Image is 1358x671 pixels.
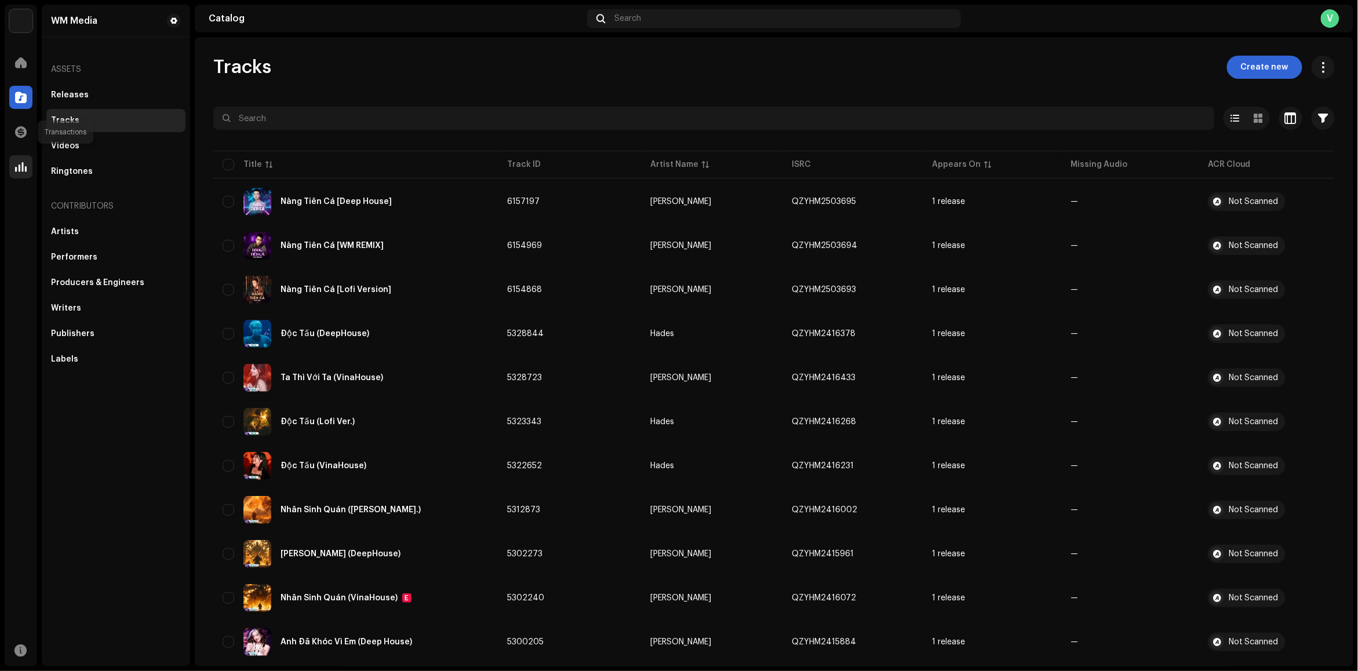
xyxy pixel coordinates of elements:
[1071,462,1189,470] re-a-table-badge: —
[792,462,854,470] div: QZYHM2416231
[9,9,32,32] img: de0d2825-999c-4937-b35a-9adca56ee094
[243,496,271,524] img: b5174944-c4f5-4fef-9307-ca344169f10e
[650,159,698,170] div: Artist Name
[932,638,1052,646] span: 1 release
[213,56,271,79] span: Tracks
[281,594,398,602] div: Nhân Sinh Quán (VinaHouse)
[650,330,773,338] span: Hades
[243,408,271,436] img: e11e9cc1-c1c4-4e68-aff3-f7ff0d0e5868
[281,638,412,646] div: Anh Đã Khóc Vì Em (Deep House)
[650,550,711,558] div: [PERSON_NAME]
[932,242,1052,250] span: 1 release
[507,242,542,250] span: 6154969
[1229,462,1279,470] div: Not Scanned
[792,506,858,514] div: QZYHM2416002
[1229,594,1279,602] div: Not Scanned
[507,330,544,338] span: 5328844
[46,56,185,83] re-a-nav-header: Assets
[281,286,391,294] div: Nàng Tiên Cá [Lofi Version]
[51,167,93,176] div: Ringtones
[792,550,854,558] div: QZYHM2415961
[46,297,185,320] re-m-nav-item: Writers
[650,198,711,206] div: [PERSON_NAME]
[932,374,1052,382] span: 1 release
[650,638,773,646] span: Đinh Tùng Huy
[243,540,271,568] img: 45d6afa3-85a8-495a-bfcf-33c36945ede4
[46,160,185,183] re-m-nav-item: Ringtones
[650,506,773,514] span: Jin Tuấn Nam
[932,638,965,646] div: 1 release
[792,418,857,426] div: QZYHM2416268
[932,242,965,250] div: 1 release
[932,286,1052,294] span: 1 release
[402,593,412,603] div: E
[650,506,711,514] div: [PERSON_NAME]
[1229,330,1279,338] div: Not Scanned
[46,348,185,371] re-m-nav-item: Labels
[1071,506,1189,514] re-a-table-badge: —
[650,242,711,250] div: [PERSON_NAME]
[932,550,1052,558] span: 1 release
[650,638,711,646] div: [PERSON_NAME]
[243,452,271,480] img: 65306e45-759c-4ff8-a21a-efc3f74c74cd
[46,109,185,132] re-m-nav-item: Tracks
[792,242,858,250] div: QZYHM2503694
[650,418,773,426] span: Hades
[209,14,582,23] div: Catalog
[507,286,542,294] span: 6154868
[281,330,369,338] div: Độc Tấu (DeepHouse)
[650,462,674,470] div: Hades
[1229,506,1279,514] div: Not Scanned
[932,506,1052,514] span: 1 release
[243,232,271,260] img: a2814127-60da-4a06-b14a-c068bd307de5
[1229,198,1279,206] div: Not Scanned
[46,220,185,243] re-m-nav-item: Artists
[1071,374,1189,382] re-a-table-badge: —
[650,330,674,338] div: Hades
[792,594,857,602] div: QZYHM2416072
[1321,9,1339,28] div: V
[792,374,856,382] div: QZYHM2416433
[507,462,542,470] span: 5322652
[281,506,421,514] div: Nhân Sinh Quán (Lofi Ver.)
[1071,242,1189,250] re-a-table-badge: —
[507,506,540,514] span: 5312873
[51,304,81,313] div: Writers
[932,550,965,558] div: 1 release
[281,198,392,206] div: Nàng Tiên Cá [Deep House]
[281,242,384,250] div: Nàng Tiên Cá [WM REMIX]
[932,198,965,206] div: 1 release
[243,159,262,170] div: Title
[650,462,773,470] span: Hades
[46,83,185,107] re-m-nav-item: Releases
[46,322,185,345] re-m-nav-item: Publishers
[51,329,94,338] div: Publishers
[1071,330,1189,338] re-a-table-badge: —
[1229,374,1279,382] div: Not Scanned
[650,418,674,426] div: Hades
[243,320,271,348] img: 4ace19a4-a4b6-4922-baa3-fda1bae47dac
[51,141,79,151] div: Videos
[1071,550,1189,558] re-a-table-badge: —
[1227,56,1302,79] button: Create new
[650,374,773,382] span: Đình Dũng
[243,364,271,392] img: 45bc9f6c-673f-49eb-9c63-6d5b2513802f
[507,198,540,206] span: 6157197
[281,418,355,426] div: Độc Tấu (Lofi Ver.)
[1071,198,1189,206] re-a-table-badge: —
[51,278,144,287] div: Producers & Engineers
[507,638,544,646] span: 5300205
[46,192,185,220] re-a-nav-header: Contributors
[243,276,271,304] img: 646eeb61-554c-4d2e-9bf5-c547bc17780f
[51,116,79,125] div: Tracks
[507,594,544,602] span: 5302240
[46,271,185,294] re-m-nav-item: Producers & Engineers
[932,198,1052,206] span: 1 release
[932,462,965,470] div: 1 release
[650,198,773,206] span: Đình Dũng
[243,628,271,656] img: 7c736f38-c2fa-4a58-af23-e7a8d22075e0
[51,16,97,25] div: WM Media
[243,584,271,612] img: 318ede72-cecb-413e-84e6-019044335cf8
[1229,638,1279,646] div: Not Scanned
